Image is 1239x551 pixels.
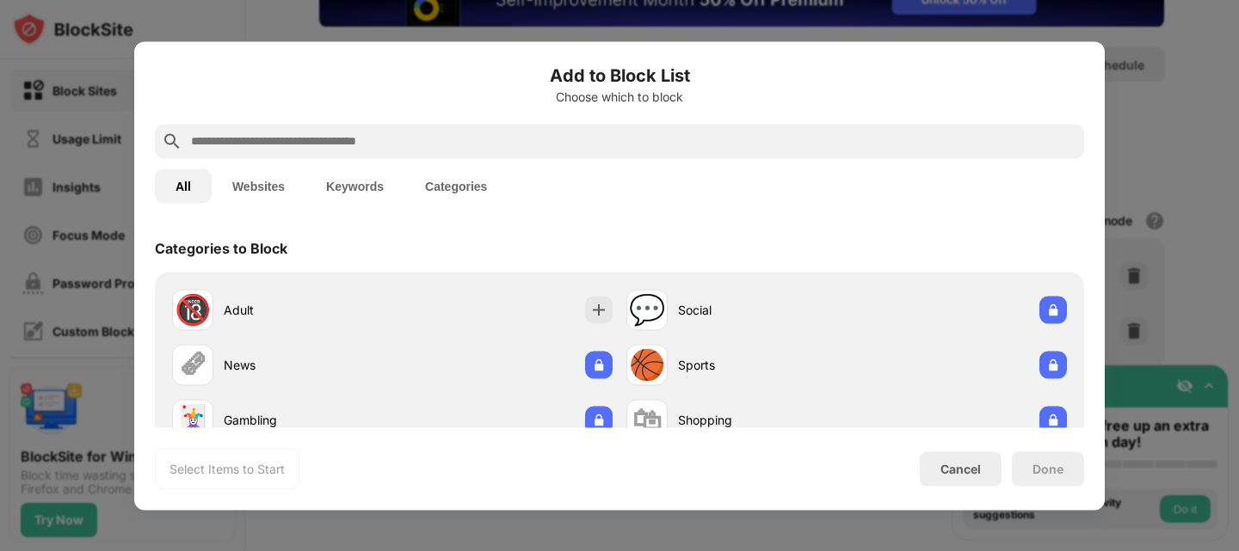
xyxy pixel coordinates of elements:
div: Adult [224,301,392,319]
button: All [155,168,212,203]
div: Categories to Block [155,239,287,256]
div: Sports [678,356,847,374]
h6: Add to Block List [155,62,1084,88]
div: 🔞 [175,292,211,328]
div: Select Items to Start [170,460,285,477]
div: Gambling [224,411,392,429]
div: Shopping [678,411,847,429]
div: Cancel [940,462,981,476]
div: 💬 [629,292,665,328]
div: 🃏 [175,402,211,438]
div: News [224,356,392,374]
button: Websites [212,168,305,203]
button: Categories [404,168,508,203]
div: 🛍 [632,402,662,438]
div: Social [678,301,847,319]
img: search.svg [162,131,182,151]
div: 🗞 [178,347,207,383]
div: Done [1032,462,1063,475]
div: 🏀 [629,347,665,383]
div: Choose which to block [155,89,1084,103]
button: Keywords [305,168,404,203]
